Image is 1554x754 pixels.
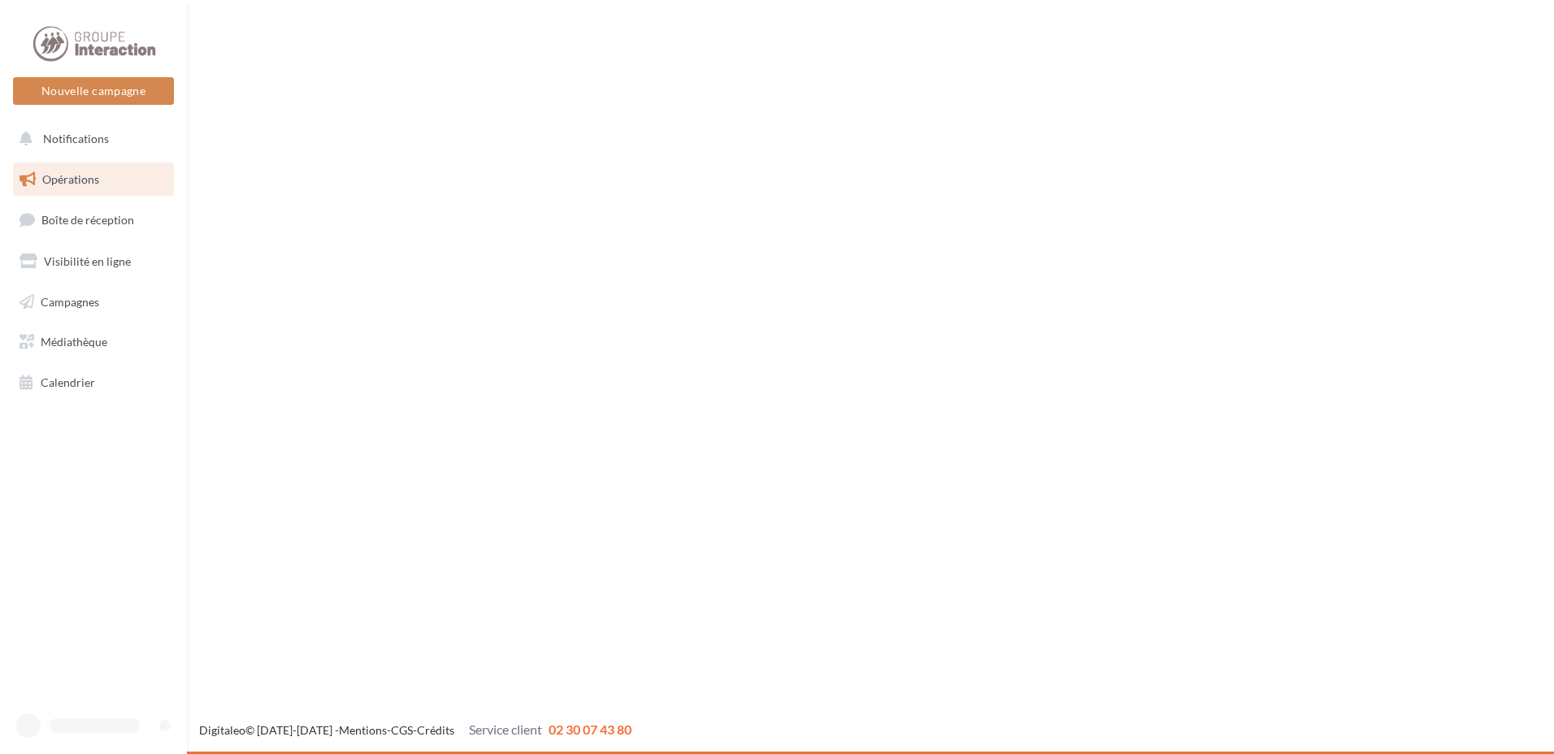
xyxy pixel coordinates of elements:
a: Boîte de réception [10,202,177,237]
span: Campagnes [41,294,99,308]
span: 02 30 07 43 80 [549,721,632,737]
span: Boîte de réception [41,213,134,227]
a: Médiathèque [10,325,177,359]
span: Calendrier [41,375,95,389]
span: Service client [469,721,542,737]
button: Nouvelle campagne [13,77,174,105]
span: Visibilité en ligne [44,254,131,268]
a: Opérations [10,162,177,197]
a: Digitaleo [199,723,245,737]
a: Crédits [417,723,454,737]
a: CGS [391,723,413,737]
button: Notifications [10,122,171,156]
a: Mentions [339,723,387,737]
span: Médiathèque [41,335,107,349]
span: Notifications [43,132,109,145]
a: Campagnes [10,285,177,319]
span: © [DATE]-[DATE] - - - [199,723,632,737]
span: Opérations [42,172,99,186]
a: Calendrier [10,366,177,400]
a: Visibilité en ligne [10,245,177,279]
